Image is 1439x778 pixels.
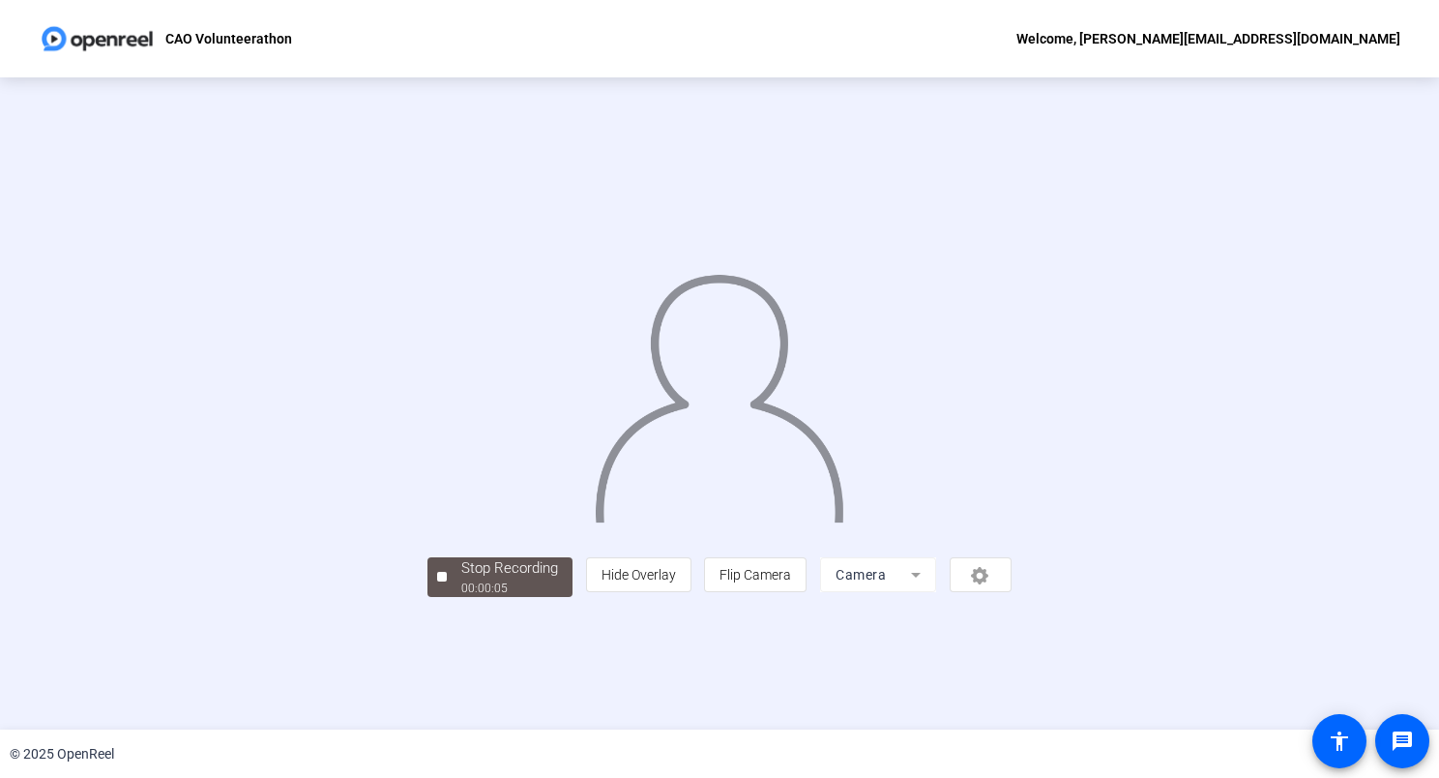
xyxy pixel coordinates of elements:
img: overlay [593,259,845,523]
div: © 2025 OpenReel [10,744,114,764]
span: Flip Camera [719,567,791,583]
img: OpenReel logo [39,19,156,58]
p: CAO Volunteerathon [165,27,292,50]
button: Stop Recording00:00:05 [427,557,573,597]
div: Welcome, [PERSON_NAME][EMAIL_ADDRESS][DOMAIN_NAME] [1016,27,1400,50]
mat-icon: message [1391,730,1414,753]
mat-icon: accessibility [1328,730,1351,753]
div: Stop Recording [461,557,558,580]
button: Flip Camera [704,557,807,592]
div: 00:00:05 [461,580,558,597]
span: Hide Overlay [602,567,676,583]
button: Hide Overlay [586,557,691,592]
